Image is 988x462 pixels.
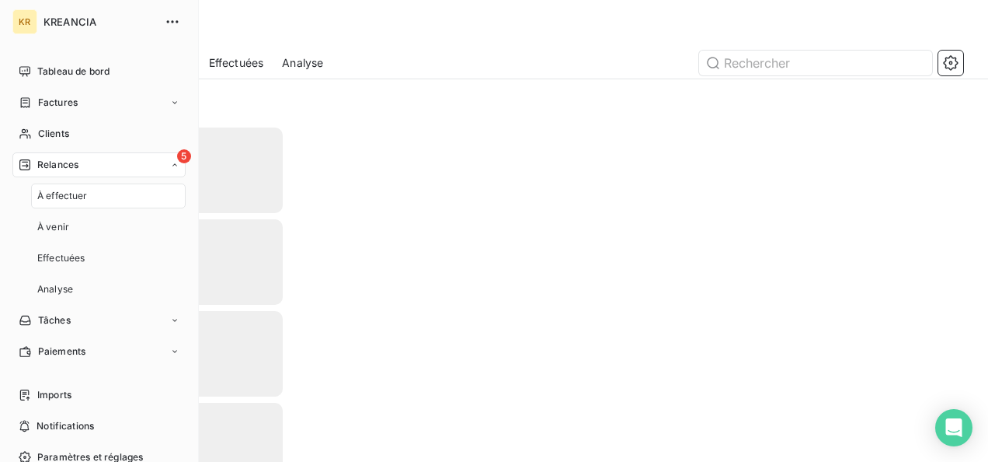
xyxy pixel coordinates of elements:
[699,51,932,75] input: Rechercher
[209,55,264,71] span: Effectuées
[43,16,155,28] span: KREANCIA
[12,9,37,34] div: KR
[37,220,69,234] span: À venir
[38,313,71,327] span: Tâches
[37,282,73,296] span: Analyse
[177,149,191,163] span: 5
[38,96,78,110] span: Factures
[37,388,71,402] span: Imports
[38,127,69,141] span: Clients
[37,251,85,265] span: Effectuées
[38,345,85,359] span: Paiements
[282,55,323,71] span: Analyse
[37,419,94,433] span: Notifications
[37,189,88,203] span: À effectuer
[935,409,972,446] div: Open Intercom Messenger
[37,65,110,79] span: Tableau de bord
[37,158,78,172] span: Relances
